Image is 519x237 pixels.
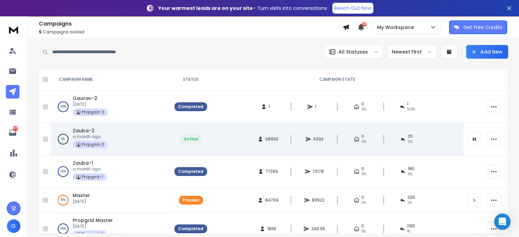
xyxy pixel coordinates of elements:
div: Completed [178,169,203,174]
button: G [7,219,20,233]
h1: Campaigns [39,20,343,28]
span: 0% [361,200,366,206]
p: Get Free Credits [463,24,502,31]
span: 1 [315,104,322,109]
span: 84769 [265,197,278,203]
p: [DATE] [73,199,90,204]
span: 98992 [265,136,278,142]
p: Propgrid-1 [82,232,103,237]
span: 5 [39,29,42,35]
p: [DATE] [73,224,113,229]
p: 6 % [61,136,65,143]
span: 1 [407,101,408,107]
p: Propgrid-2 [82,142,104,147]
span: 77399 [265,169,278,174]
td: 87%Master[DATE] [51,188,170,213]
a: Reach Out Now [332,3,373,14]
span: 0% [361,229,366,234]
p: 1270 [13,126,18,131]
a: Propgrid Master [73,217,113,224]
span: 25 [408,134,413,139]
th: CAMPAIGN NAME [51,69,170,91]
span: 0% [361,139,366,145]
span: 1195 [407,223,415,229]
span: 100 % [407,107,415,112]
span: 239 [407,195,415,200]
p: Reach Out Now [334,5,371,12]
span: 0 [361,101,364,107]
a: 1270 [6,126,19,139]
img: logo [7,23,20,36]
div: Completed [178,226,203,232]
span: 0 % [408,172,413,177]
strong: Your warmest leads are on your site [158,5,253,12]
span: 0 % [407,200,412,206]
th: STATUS [170,69,211,91]
p: a month ago [73,166,107,172]
p: a month ago [73,134,108,139]
p: All Statuses [338,48,368,55]
span: 0% [361,172,366,177]
button: Add New [466,45,508,59]
div: Completed [178,104,203,109]
th: CAMPAIGN STATS [211,69,463,91]
td: 100%Zauba-1a month agoPropgrid-1 [51,155,170,188]
a: Master [73,192,90,199]
span: 50 [362,22,366,27]
a: Gaurav-2 [73,95,97,102]
div: Paused [183,197,199,203]
a: Zauba-1 [73,160,93,166]
div: Active [184,136,198,142]
p: My Workspace [377,24,417,31]
p: Propgrid-2 [82,109,104,115]
span: 1 % [407,229,410,234]
span: 180 [408,166,415,172]
p: [DATE] [73,102,108,107]
span: 0 [361,195,364,200]
span: 1 [269,104,275,109]
p: Campaigns added [39,29,343,35]
span: 186K [267,226,276,232]
p: 87 % [61,197,66,204]
span: 0 [361,166,364,172]
p: Propgrid-1 [82,174,103,180]
p: 100 % [60,103,66,110]
td: 100%Gaurav-2[DATE]Propgrid-2 [51,91,170,123]
span: 0 [361,223,364,229]
td: 6%Zauba-2a month agoPropgrid-2 [51,123,170,155]
p: 100 % [60,168,66,175]
div: Open Intercom Messenger [494,213,510,230]
p: 100 % [60,225,66,232]
button: Get Free Credits [449,20,507,34]
p: – Turn visits into conversations [158,5,327,12]
span: 0% [361,107,366,112]
span: 0 % [408,139,413,145]
button: Newest First [387,45,437,59]
span: 249.6K [311,226,325,232]
span: 83922 [312,197,325,203]
span: 6393 [313,136,323,142]
a: Zauba-2 [73,127,95,134]
span: 73178 [313,169,324,174]
span: 0 [361,134,364,139]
